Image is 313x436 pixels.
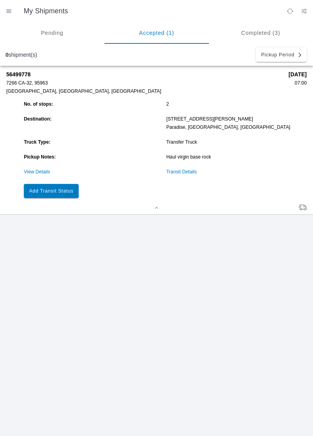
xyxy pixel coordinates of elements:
a: View Details [24,169,50,175]
strong: Pickup Notes: [24,154,56,160]
strong: No. of stops: [24,101,53,107]
ion-segment-button: Accepted (1) [104,22,209,44]
strong: 56499778 [6,71,283,77]
b: 0 [5,52,9,58]
a: Transit Details [166,169,197,175]
span: Pickup Period [261,52,294,57]
ion-button: Add Transit Status [24,184,79,198]
strong: [DATE] [289,71,307,77]
div: [GEOGRAPHIC_DATA], [GEOGRAPHIC_DATA], [GEOGRAPHIC_DATA] [6,88,283,94]
div: Haul virgin base rock [166,154,305,160]
div: shipment(s) [5,52,37,58]
div: Paradise, [GEOGRAPHIC_DATA], [GEOGRAPHIC_DATA] [166,124,305,130]
strong: Truck Type: [24,139,50,145]
ion-col: 2 [164,99,307,109]
ion-col: Transfer Truck [164,137,307,147]
div: 07:00 [289,80,307,86]
strong: Destination: [24,116,52,122]
div: [STREET_ADDRESS][PERSON_NAME] [166,116,305,122]
ion-title: My Shipments [16,7,283,15]
ion-segment-button: Completed (3) [209,22,313,44]
div: 7266 CA-32, 95963 [6,80,283,86]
